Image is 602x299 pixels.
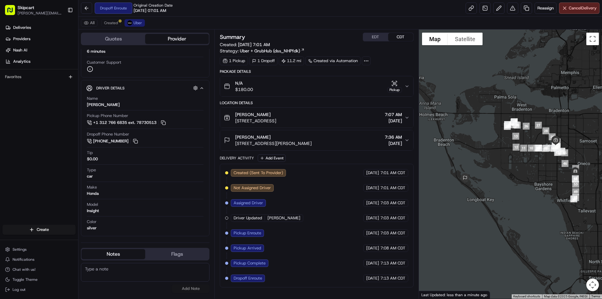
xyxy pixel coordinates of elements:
div: 1 Pickup [220,56,248,65]
img: Nash [6,6,19,19]
div: Pickup [387,87,402,93]
span: Nash AI [13,47,27,53]
a: [PHONE_NUMBER] [87,138,139,145]
div: silver [87,225,97,231]
span: Toggle Theme [13,277,38,282]
span: [DATE] [366,215,379,221]
span: Knowledge Base [13,91,48,97]
div: Favorites [3,72,76,82]
span: [DATE] [366,170,379,176]
div: 11.2 mi [279,56,304,65]
span: [DATE] [366,185,379,191]
div: Location Details [220,100,413,105]
button: [PERSON_NAME][STREET_ADDRESS][PERSON_NAME]7:36 AM[DATE] [220,130,413,150]
span: [STREET_ADDRESS] [235,118,276,124]
a: +1 312 766 6835 ext. 78730513 [87,119,167,126]
a: 📗Knowledge Base [4,88,50,100]
span: Name [87,96,98,101]
button: Quotes [82,34,145,44]
button: Notes [82,249,145,259]
a: Created via Automation [305,56,361,65]
button: Skipcart[PERSON_NAME][EMAIL_ADDRESS][DOMAIN_NAME] [3,3,65,18]
div: Delivery Activity [220,156,254,161]
div: 25 [511,119,523,131]
div: 6 minutes [87,49,105,54]
span: [PERSON_NAME] [267,215,300,221]
a: Nash AI [3,45,78,55]
span: [DATE] [385,140,402,147]
span: Pickup Arrived [234,245,261,251]
span: Driver Updated [234,215,262,221]
span: [DATE] 07:01 AM [134,8,166,13]
span: [DATE] [366,200,379,206]
button: Add Event [258,154,286,162]
span: 7:01 AM CDT [380,170,405,176]
a: Providers [3,34,78,44]
div: 17 [508,116,520,128]
span: Color [87,219,97,225]
span: Assigned Driver [234,200,263,206]
div: 29 [546,131,558,143]
button: Skipcart [18,4,34,11]
span: Pickup Phone Number [87,113,128,119]
span: [PERSON_NAME] [235,134,271,140]
a: Analytics [3,56,78,67]
div: 51 [568,193,580,205]
a: Powered byPylon [44,106,76,111]
button: Log out [3,285,76,294]
a: Uber + GrubHub (dss_NHPfdk) [240,48,305,54]
div: Honda [87,191,99,196]
div: 10 [525,142,537,154]
span: Reassign [537,5,554,11]
div: 36 [541,142,552,154]
div: 30 [551,136,563,148]
span: $180.00 [235,86,253,93]
div: 46 [559,158,571,169]
div: 38 [532,142,544,154]
div: 💻 [53,92,58,97]
div: 18 [508,116,520,128]
span: 7:07 AM [385,111,402,118]
div: 37 [533,142,545,154]
span: Log out [13,287,25,292]
span: 7:03 AM CDT [380,200,405,206]
span: Not Assigned Driver [234,185,271,191]
span: Analytics [13,59,30,64]
span: N/A [235,80,253,86]
span: Providers [13,36,30,42]
span: [PERSON_NAME] [235,111,271,118]
div: We're available if you need us! [21,66,79,71]
span: Created (Sent To Provider) [234,170,283,176]
button: Map camera controls [586,279,599,291]
span: 7:08 AM CDT [380,245,405,251]
button: Show satellite imagery [448,33,483,45]
span: 7:36 AM [385,134,402,140]
button: Notifications [3,255,76,264]
button: Pickup [387,80,402,93]
button: Provider [145,34,209,44]
span: Driver Details [96,86,124,91]
div: 13 [510,130,522,142]
button: Settings [3,245,76,254]
div: 1 Dropoff [249,56,277,65]
div: [PERSON_NAME] [87,102,120,108]
button: Toggle Theme [3,275,76,284]
div: Package Details [220,69,413,74]
span: 7:13 AM CDT [380,260,405,266]
span: Cancel Delivery [569,5,597,11]
span: Pickup Enroute [234,230,261,236]
a: Terms [591,295,600,298]
span: Map data ©2025 Google, INEGI [544,295,588,298]
div: 24 [501,120,513,132]
button: Reassign [535,3,557,14]
div: Strategy: [220,48,305,54]
span: API Documentation [59,91,101,97]
span: Type [87,167,96,173]
button: Show street map [422,33,448,45]
span: Customer Support [87,60,121,65]
span: 7:01 AM CDT [380,185,405,191]
button: Toggle fullscreen view [586,33,599,45]
div: 53 [570,178,582,190]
